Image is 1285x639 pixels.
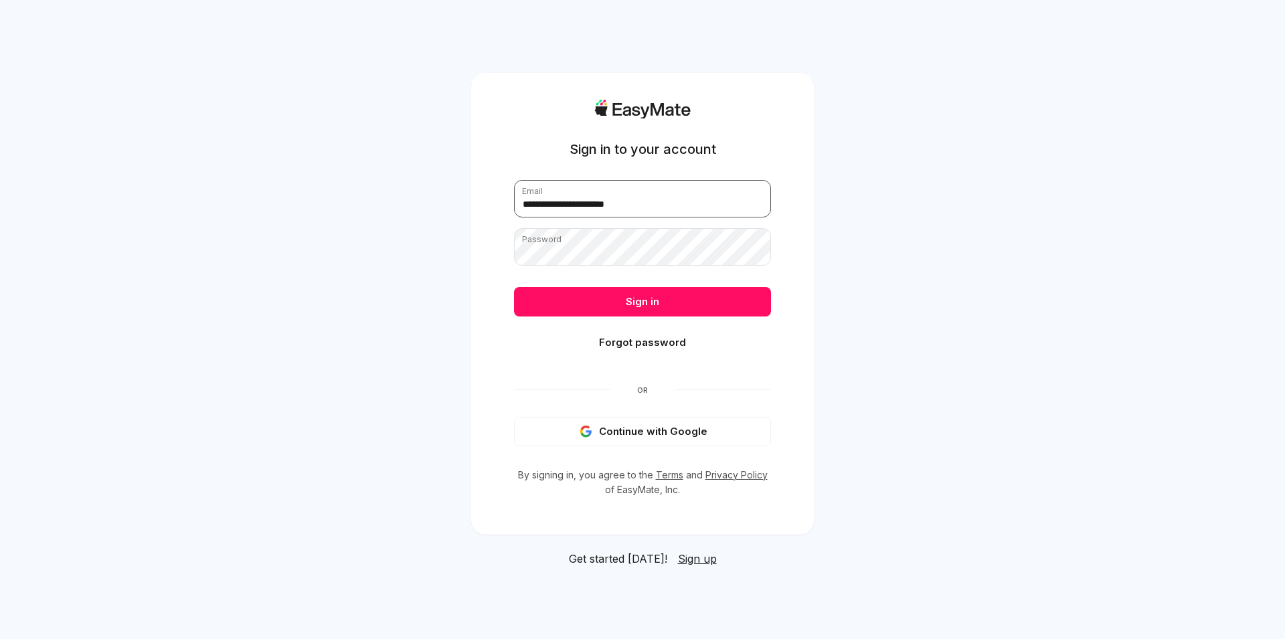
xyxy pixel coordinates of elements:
[514,287,771,316] button: Sign in
[514,328,771,357] button: Forgot password
[569,551,667,567] span: Get started [DATE]!
[678,551,717,567] a: Sign up
[570,140,716,159] h1: Sign in to your account
[610,385,675,395] span: Or
[656,469,683,480] a: Terms
[514,468,771,497] p: By signing in, you agree to the and of EasyMate, Inc.
[705,469,768,480] a: Privacy Policy
[678,552,717,565] span: Sign up
[514,417,771,446] button: Continue with Google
